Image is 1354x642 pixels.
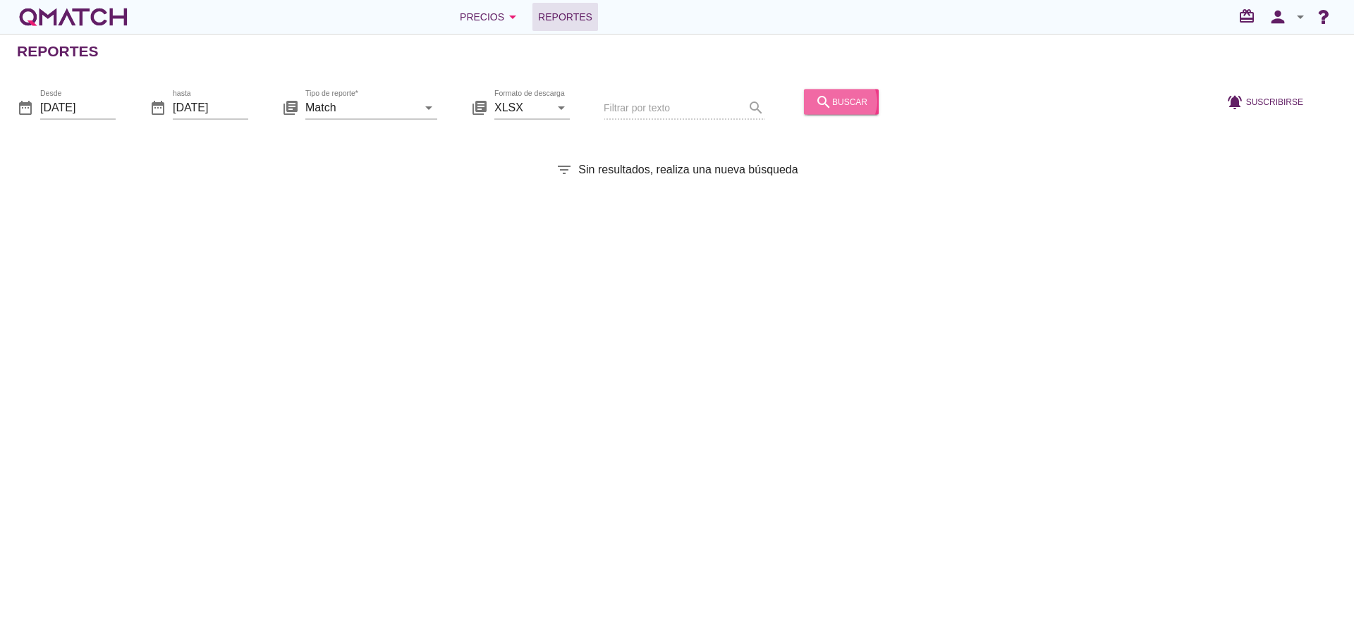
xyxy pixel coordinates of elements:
[532,3,598,31] a: Reportes
[1292,8,1309,25] i: arrow_drop_down
[1264,7,1292,27] i: person
[578,161,798,178] span: Sin resultados, realiza una nueva búsqueda
[494,96,550,118] input: Formato de descarga
[504,8,521,25] i: arrow_drop_down
[1215,89,1315,114] button: Suscribirse
[815,93,867,110] div: buscar
[17,40,99,63] h2: Reportes
[305,96,417,118] input: Tipo de reporte*
[815,93,832,110] i: search
[1246,95,1303,108] span: Suscribirse
[1238,8,1261,25] i: redeem
[804,89,879,114] button: buscar
[460,8,521,25] div: Precios
[553,99,570,116] i: arrow_drop_down
[1226,93,1246,110] i: notifications_active
[282,99,299,116] i: library_books
[40,96,116,118] input: Desde
[17,3,130,31] a: white-qmatch-logo
[556,161,573,178] i: filter_list
[471,99,488,116] i: library_books
[173,96,248,118] input: hasta
[17,99,34,116] i: date_range
[420,99,437,116] i: arrow_drop_down
[538,8,592,25] span: Reportes
[150,99,166,116] i: date_range
[449,3,532,31] button: Precios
